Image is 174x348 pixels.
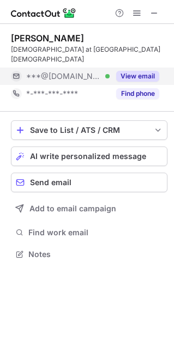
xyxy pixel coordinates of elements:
[11,45,167,64] div: [DEMOGRAPHIC_DATA] at [GEOGRAPHIC_DATA][DEMOGRAPHIC_DATA]
[30,178,71,187] span: Send email
[11,225,167,240] button: Find work email
[30,152,146,161] span: AI write personalized message
[116,88,159,99] button: Reveal Button
[28,249,163,259] span: Notes
[26,71,101,81] span: ***@[DOMAIN_NAME]
[11,247,167,262] button: Notes
[29,204,116,213] span: Add to email campaign
[11,173,167,192] button: Send email
[28,228,163,237] span: Find work email
[116,71,159,82] button: Reveal Button
[11,33,84,44] div: [PERSON_NAME]
[30,126,148,135] div: Save to List / ATS / CRM
[11,7,76,20] img: ContactOut v5.3.10
[11,146,167,166] button: AI write personalized message
[11,120,167,140] button: save-profile-one-click
[11,199,167,218] button: Add to email campaign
